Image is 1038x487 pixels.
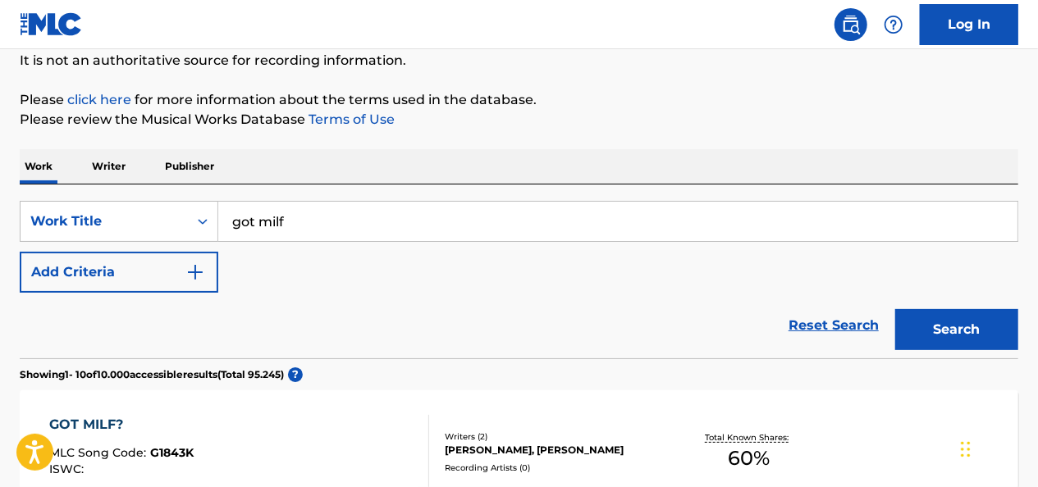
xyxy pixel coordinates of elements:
a: Log In [920,4,1018,45]
div: [PERSON_NAME], [PERSON_NAME] [445,443,666,457]
a: Reset Search [780,307,887,344]
div: Help [877,8,910,41]
div: GOT MILF? [50,415,194,435]
button: Add Criteria [20,252,218,293]
button: Search [895,309,1018,350]
img: help [884,15,903,34]
span: 60 % [729,444,770,473]
div: Slepen [961,425,971,474]
a: Terms of Use [305,112,395,127]
div: Recording Artists ( 0 ) [445,462,666,474]
img: search [841,15,861,34]
p: Please for more information about the terms used in the database. [20,90,1018,110]
iframe: Chat Widget [956,408,1038,487]
a: click here [67,92,131,107]
p: Showing 1 - 10 of 10.000 accessible results (Total 95.245 ) [20,367,284,382]
p: Total Known Shares: [706,431,793,444]
span: ISWC : [50,462,89,476]
img: MLC Logo [20,12,83,36]
p: Work [20,149,57,184]
div: Writers ( 2 ) [445,430,666,443]
span: MLC Song Code : [50,445,151,460]
span: ? [288,367,303,382]
p: Publisher [160,149,219,184]
span: G1843K [151,445,194,460]
p: It is not an authoritative source for recording information. [20,51,1018,71]
img: 9d2ae6d4665cec9f34b9.svg [185,262,205,282]
p: Writer [87,149,130,184]
div: Chatwidget [956,408,1038,487]
form: Search Form [20,201,1018,358]
div: Work Title [30,212,178,231]
a: Public Search [835,8,867,41]
p: Please review the Musical Works Database [20,110,1018,130]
